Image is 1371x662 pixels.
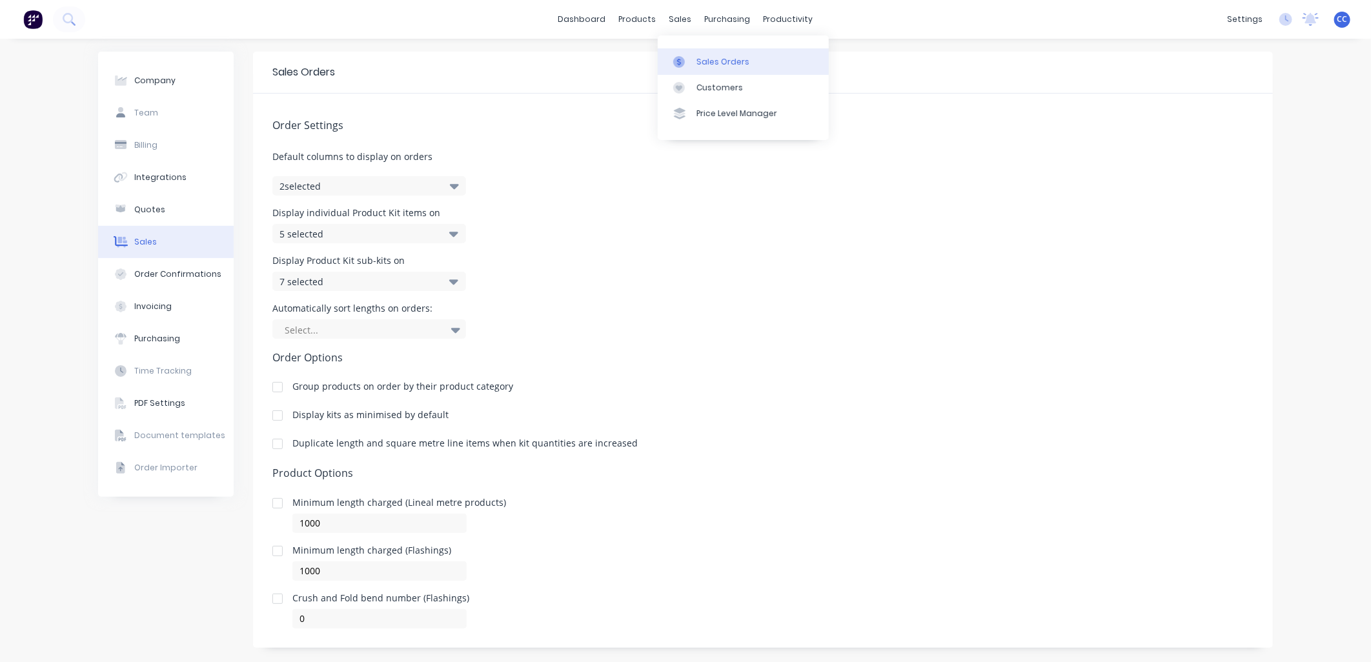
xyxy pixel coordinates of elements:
[98,290,234,323] button: Invoicing
[272,150,1254,163] span: Default columns to display on orders
[292,546,467,555] div: Minimum length charged (Flashings)
[272,65,335,80] div: Sales Orders
[696,56,749,68] div: Sales Orders
[613,10,663,29] div: products
[98,65,234,97] button: Company
[134,333,180,345] div: Purchasing
[658,48,829,74] a: Sales Orders
[23,10,43,29] img: Factory
[134,268,221,280] div: Order Confirmations
[134,430,225,441] div: Document templates
[98,323,234,355] button: Purchasing
[134,172,187,183] div: Integrations
[134,462,198,474] div: Order Importer
[272,352,1254,364] h5: Order Options
[292,439,638,448] div: Duplicate length and square metre line items when kit quantities are increased
[134,236,157,248] div: Sales
[272,304,466,313] div: Automatically sort lengths on orders:
[757,10,820,29] div: productivity
[98,387,234,419] button: PDF Settings
[292,594,469,603] div: Crush and Fold bend number (Flashings)
[98,129,234,161] button: Billing
[134,301,172,312] div: Invoicing
[658,75,829,101] a: Customers
[1337,14,1348,25] span: CC
[552,10,613,29] a: dashboard
[698,10,757,29] div: purchasing
[272,467,1254,479] h5: Product Options
[134,139,157,151] div: Billing
[279,275,432,288] div: 7 selected
[292,498,506,507] div: Minimum length charged (Lineal metre products)
[272,256,466,265] div: Display Product Kit sub-kits on
[272,208,466,217] div: Display individual Product Kit items on
[272,119,1254,132] h5: Order Settings
[696,82,743,94] div: Customers
[272,176,466,196] button: 2selected
[98,97,234,129] button: Team
[658,101,829,126] a: Price Level Manager
[98,419,234,452] button: Document templates
[279,227,432,241] div: 5 selected
[134,365,192,377] div: Time Tracking
[292,382,513,391] div: Group products on order by their product category
[134,204,165,216] div: Quotes
[98,355,234,387] button: Time Tracking
[134,75,176,86] div: Company
[134,397,185,409] div: PDF Settings
[134,107,158,119] div: Team
[98,452,234,484] button: Order Importer
[663,10,698,29] div: sales
[1221,10,1269,29] div: settings
[98,194,234,226] button: Quotes
[696,108,777,119] div: Price Level Manager
[98,258,234,290] button: Order Confirmations
[98,161,234,194] button: Integrations
[292,410,449,419] div: Display kits as minimised by default
[98,226,234,258] button: Sales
